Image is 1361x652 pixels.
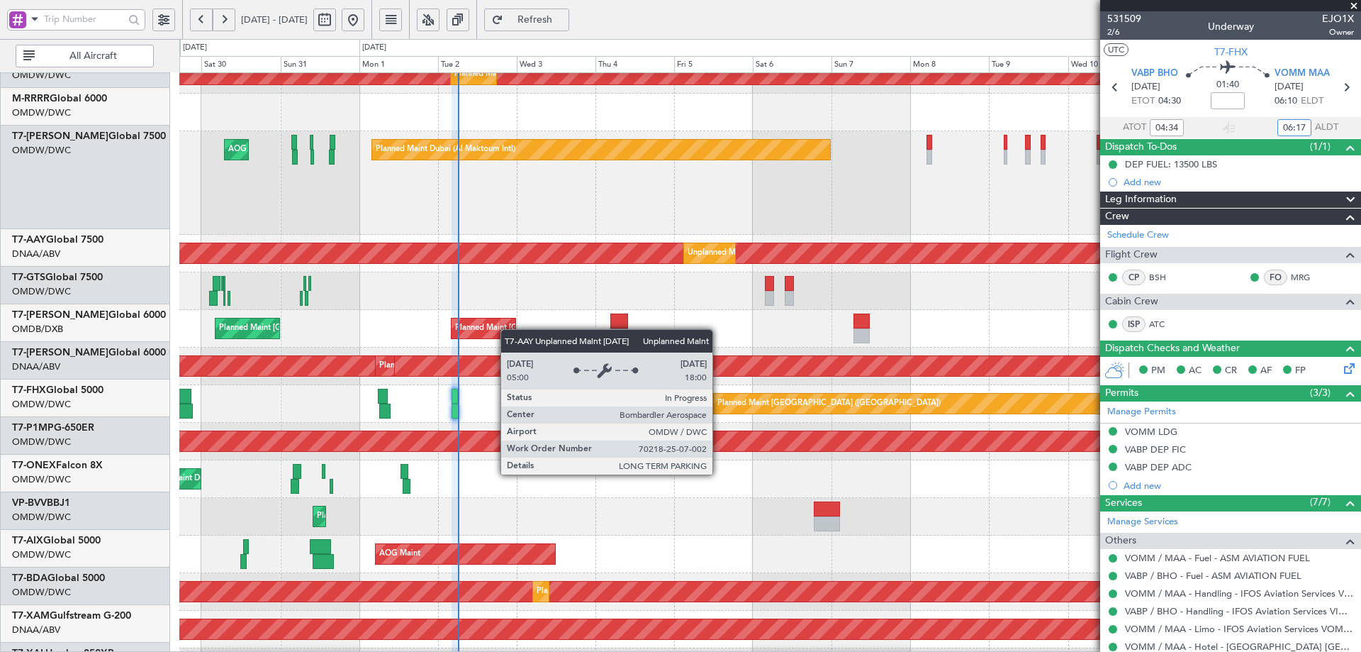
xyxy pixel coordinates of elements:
[1131,80,1160,94] span: [DATE]
[12,573,47,583] span: T7-BDA
[1310,385,1331,400] span: (3/3)
[12,624,60,636] a: DNAA/ABV
[1322,11,1354,26] span: EJO1X
[379,355,519,377] div: Planned Maint Dubai (Al Maktoum Intl)
[1158,94,1181,109] span: 04:30
[12,611,50,621] span: T7-XAM
[1315,121,1338,135] span: ALDT
[12,272,103,282] a: T7-GTSGlobal 7500
[12,94,107,104] a: M-RRRRGlobal 6000
[1105,533,1136,549] span: Others
[12,498,70,508] a: VP-BVVBBJ1
[1125,570,1301,582] a: VABP / BHO - Fuel - ASM AVIATION FUEL
[1301,94,1323,109] span: ELDT
[12,69,71,82] a: OMDW/DWC
[12,235,103,245] a: T7-AAYGlobal 7500
[12,498,47,508] span: VP-BVV
[1105,495,1142,512] span: Services
[506,15,564,25] span: Refresh
[1310,139,1331,154] span: (1/1)
[1310,494,1331,509] span: (7/7)
[1275,94,1297,109] span: 06:10
[1277,119,1311,136] input: --:--
[1105,341,1240,357] span: Dispatch Checks and Weather
[1149,318,1181,331] a: ATC
[1125,587,1354,599] a: VOMM / MAA - Handling - IFOS Aviation Services VOMM / MAA
[12,536,43,546] span: T7-AIX
[1124,176,1354,188] div: Add new
[1125,426,1177,438] div: VOMM LDG
[12,310,166,320] a: T7-[PERSON_NAME]Global 6000
[1149,271,1181,284] a: BSH
[1105,247,1158,263] span: Flight Crew
[12,460,103,470] a: T7-ONEXFalcon 8X
[16,45,154,67] button: All Aircraft
[1068,56,1147,73] div: Wed 10
[317,506,457,527] div: Planned Maint Dubai (Al Maktoum Intl)
[12,272,45,282] span: T7-GTS
[12,94,50,104] span: M-RRRR
[1125,158,1217,170] div: DEP FUEL: 13500 LBS
[12,360,60,373] a: DNAA/ABV
[1107,11,1141,26] span: 531509
[1107,405,1176,419] a: Manage Permits
[1214,45,1248,60] span: T7-FHX
[12,235,46,245] span: T7-AAY
[438,56,517,73] div: Tue 2
[989,56,1068,73] div: Tue 9
[831,56,910,73] div: Sun 7
[537,581,676,602] div: Planned Maint Dubai (Al Maktoum Intl)
[12,131,108,141] span: T7-[PERSON_NAME]
[455,318,692,339] div: Planned Maint [GEOGRAPHIC_DATA] ([GEOGRAPHIC_DATA] Intl)
[12,323,63,336] a: OMDB/DXB
[12,511,71,524] a: OMDW/DWC
[12,144,71,157] a: OMDW/DWC
[12,611,131,621] a: T7-XAMGulfstream G-200
[12,398,71,411] a: OMDW/DWC
[1295,364,1306,378] span: FP
[1125,623,1354,635] a: VOMM / MAA - Limo - IFOS Aviation Services VOMM / MAA
[1124,480,1354,492] div: Add new
[1275,80,1304,94] span: [DATE]
[281,56,359,73] div: Sun 31
[362,42,386,54] div: [DATE]
[12,385,46,395] span: T7-FHX
[376,139,515,160] div: Planned Maint Dubai (Al Maktoum Intl)
[1151,364,1165,378] span: PM
[241,13,308,26] span: [DATE] - [DATE]
[1105,192,1177,208] span: Leg Information
[753,56,831,73] div: Sat 6
[1260,364,1272,378] span: AF
[1105,385,1138,402] span: Permits
[1275,67,1330,81] span: VOMM MAA
[38,51,149,61] span: All Aircraft
[717,393,941,414] div: Planned Maint [GEOGRAPHIC_DATA] ([GEOGRAPHIC_DATA])
[12,106,71,119] a: OMDW/DWC
[1150,119,1184,136] input: --:--
[12,436,71,448] a: OMDW/DWC
[12,285,71,298] a: OMDW/DWC
[1291,271,1323,284] a: MRG
[12,473,71,486] a: OMDW/DWC
[1322,26,1354,38] span: Owner
[219,318,456,339] div: Planned Maint [GEOGRAPHIC_DATA] ([GEOGRAPHIC_DATA] Intl)
[12,586,71,599] a: OMDW/DWC
[1105,209,1129,225] span: Crew
[688,243,897,264] div: Unplanned Maint [GEOGRAPHIC_DATA] (Al Maktoum Intl)
[12,385,103,395] a: T7-FHXGlobal 5000
[1105,139,1177,155] span: Dispatch To-Dos
[12,131,166,141] a: T7-[PERSON_NAME]Global 7500
[1264,270,1287,285] div: FO
[910,56,989,73] div: Mon 8
[517,56,595,73] div: Wed 3
[1125,443,1186,455] div: VABP DEP FIC
[12,536,101,546] a: T7-AIXGlobal 5000
[1107,228,1169,243] a: Schedule Crew
[1123,121,1146,135] span: ATOT
[1107,515,1178,529] a: Manage Services
[12,423,54,433] span: T7-P1MP
[1131,94,1155,109] span: ETOT
[183,42,207,54] div: [DATE]
[1125,552,1310,564] a: VOMM / MAA - Fuel - ASM AVIATION FUEL
[12,548,71,561] a: OMDW/DWC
